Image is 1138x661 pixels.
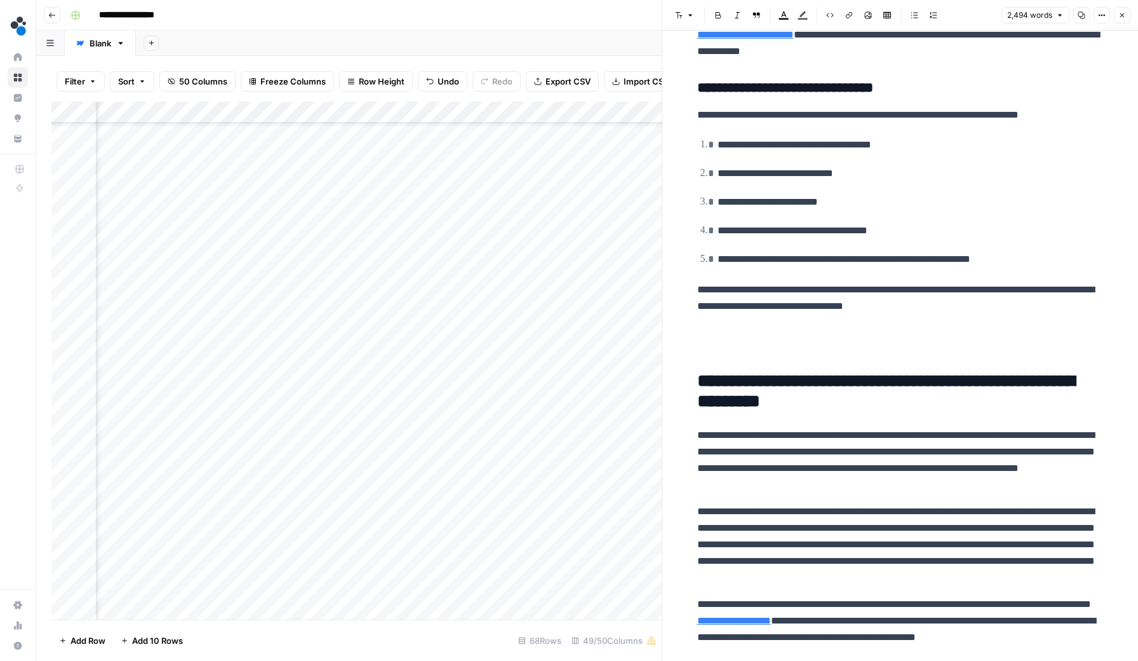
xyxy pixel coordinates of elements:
span: 2,494 words [1007,10,1052,21]
span: Export CSV [546,75,591,88]
span: Sort [118,75,135,88]
span: Import CSV [624,75,669,88]
button: Filter [57,71,105,92]
span: Freeze Columns [260,75,326,88]
span: Row Height [359,75,405,88]
button: Add Row [51,630,113,651]
div: Blank [90,37,111,50]
div: 68 Rows [513,630,566,651]
span: 50 Columns [179,75,227,88]
button: Add 10 Rows [113,630,191,651]
a: Settings [8,595,28,615]
button: Sort [110,71,154,92]
button: Workspace: spot.ai [8,10,28,42]
a: Blank [65,31,136,56]
a: Home [8,47,28,67]
span: Undo [438,75,459,88]
button: 50 Columns [159,71,236,92]
button: Row Height [339,71,413,92]
button: Redo [472,71,521,92]
a: Your Data [8,128,28,149]
a: Browse [8,67,28,88]
div: 49/50 Columns [566,630,662,651]
button: 2,494 words [1001,7,1069,24]
button: Undo [418,71,467,92]
button: Freeze Columns [241,71,334,92]
button: Export CSV [526,71,599,92]
span: Add Row [70,634,105,647]
button: Help + Support [8,636,28,656]
a: Usage [8,615,28,636]
span: Redo [492,75,512,88]
span: Filter [65,75,85,88]
button: Import CSV [604,71,678,92]
a: Insights [8,88,28,108]
span: Add 10 Rows [132,634,183,647]
a: Opportunities [8,108,28,128]
img: spot.ai Logo [8,15,30,37]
